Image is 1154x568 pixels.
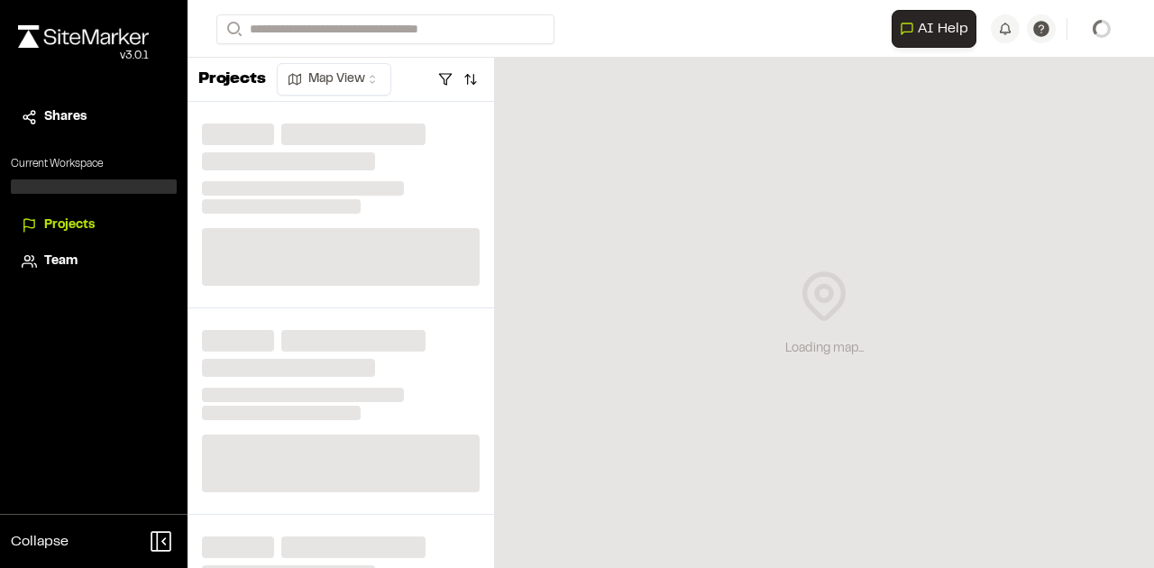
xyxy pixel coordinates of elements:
span: AI Help [918,18,968,40]
img: rebrand.png [18,25,149,48]
a: Team [22,252,166,271]
button: Search [216,14,249,44]
span: Shares [44,107,87,127]
button: Open AI Assistant [892,10,976,48]
span: Collapse [11,531,69,553]
p: Projects [198,68,266,92]
a: Shares [22,107,166,127]
span: Team [44,252,78,271]
span: Projects [44,215,95,235]
p: Current Workspace [11,156,177,172]
div: Open AI Assistant [892,10,984,48]
a: Projects [22,215,166,235]
div: Oh geez...please don't... [18,48,149,64]
div: Loading map... [785,339,864,359]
